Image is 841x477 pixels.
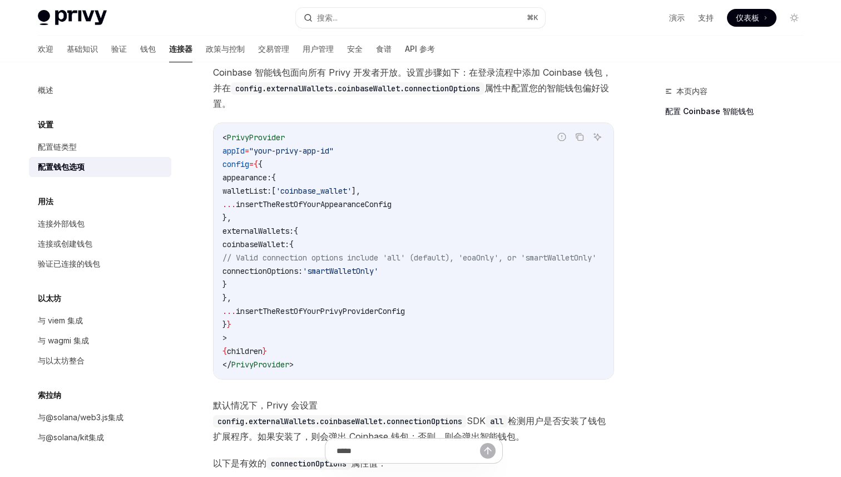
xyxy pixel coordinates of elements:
[29,157,171,177] a: 配置钱包选项
[38,390,61,400] font: 索拉纳
[227,346,263,356] span: children
[29,80,171,100] a: 概述
[38,120,53,129] font: 设置
[480,443,496,459] button: 发送消息
[486,415,508,427] code: all
[665,106,754,116] font: 配置 Coinbase 智能钱包
[29,331,171,351] a: 与 wagmi 集成
[38,44,53,53] font: 欢迎
[231,82,484,95] code: config.externalWallets.coinbaseWallet.connectionOptions
[29,427,171,448] a: 与@solana/kit集成
[245,146,249,156] span: =
[38,259,100,268] font: 验证已连接的钱包
[249,159,254,169] span: =
[467,415,486,426] font: SDK
[140,44,156,53] font: 钱包
[665,102,812,120] a: 配置 Coinbase 智能钱包
[29,254,171,274] a: 验证已连接的钱包
[213,415,467,427] code: config.externalWallets.coinbaseWallet.connectionOptions
[405,36,435,62] a: API 参考
[736,13,759,22] font: 仪表板
[258,36,289,62] a: 交易管理
[231,360,289,370] span: PrivyProvider
[222,306,236,316] span: ...
[296,8,545,28] button: 搜索...⌘K
[236,199,392,209] span: insertTheRestOfYourAppearanceConfig
[785,9,803,27] button: 切换暗模式
[698,12,714,23] a: 支持
[347,36,363,62] a: 安全
[263,346,267,356] span: }
[222,132,227,142] span: <
[29,311,171,331] a: 与 viem 集成
[590,130,605,144] button: 询问人工智能
[289,239,294,249] span: {
[38,36,53,62] a: 欢迎
[555,130,569,144] button: 报告错误代码
[254,159,258,169] span: {
[169,36,192,62] a: 连接器
[38,219,85,228] font: 连接外部钱包
[38,162,85,171] font: 配置钱包选项
[38,356,85,365] font: 与以太坊整合
[271,186,276,196] span: [
[533,13,538,22] font: K
[29,351,171,371] a: 与以太坊整合
[111,44,127,53] font: 验证
[303,36,334,62] a: 用户管理
[222,253,596,263] span: // Valid connection options include 'all' (default), 'eoaOnly', or 'smartWalletOnly'
[38,412,123,422] font: 与@solana/web3.js集成
[376,36,392,62] a: 食谱
[227,319,231,330] span: }
[258,159,263,169] span: {
[29,407,171,427] a: 与@solana/web3.js集成
[303,44,334,53] font: 用户管理
[38,196,53,206] font: 用法
[236,306,405,316] span: insertTheRestOfYourPrivyProviderConfig
[222,173,271,183] span: appearance:
[676,86,708,96] font: 本页内容
[222,360,231,370] span: </
[140,36,156,62] a: 钱包
[222,186,271,196] span: walletList:
[111,36,127,62] a: 验证
[303,266,378,276] span: 'smartWalletOnly'
[222,226,294,236] span: externalWallets:
[271,173,276,183] span: {
[405,44,435,53] font: API 参考
[38,10,107,26] img: 灯光标志
[222,213,231,223] span: },
[29,137,171,157] a: 配置链类型
[38,293,61,303] font: 以太坊
[352,186,360,196] span: ],
[206,44,245,53] font: 政策与控制
[222,266,303,276] span: connectionOptions:
[213,67,611,94] font: Coinbase 智能钱包面向所有 Privy 开发者开放。设置步骤如下：在登录流程中添加 Coinbase 钱包，并在
[67,36,98,62] a: 基础知识
[38,85,53,95] font: 概述
[527,13,533,22] font: ⌘
[29,214,171,234] a: 连接外部钱包
[222,279,227,289] span: }
[38,142,77,151] font: 配置链类型
[222,239,289,249] span: coinbaseWallet:
[213,400,318,411] font: 默认情况下，Privy 会设置
[29,234,171,254] a: 连接或创建钱包
[222,199,236,209] span: ...
[376,44,392,53] font: 食谱
[38,336,89,345] font: 与 wagmi 集成
[317,13,338,22] font: 搜索...
[222,159,249,169] span: config
[222,146,245,156] span: appId
[669,12,685,23] a: 演示
[222,333,227,343] span: >
[249,146,334,156] span: "your-privy-app-id"
[294,226,298,236] span: {
[258,44,289,53] font: 交易管理
[38,432,104,442] font: 与@solana/kit集成
[698,13,714,22] font: 支持
[289,360,294,370] span: >
[38,316,83,325] font: 与 viem 集成
[67,44,98,53] font: 基础知识
[38,239,92,248] font: 连接或创建钱包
